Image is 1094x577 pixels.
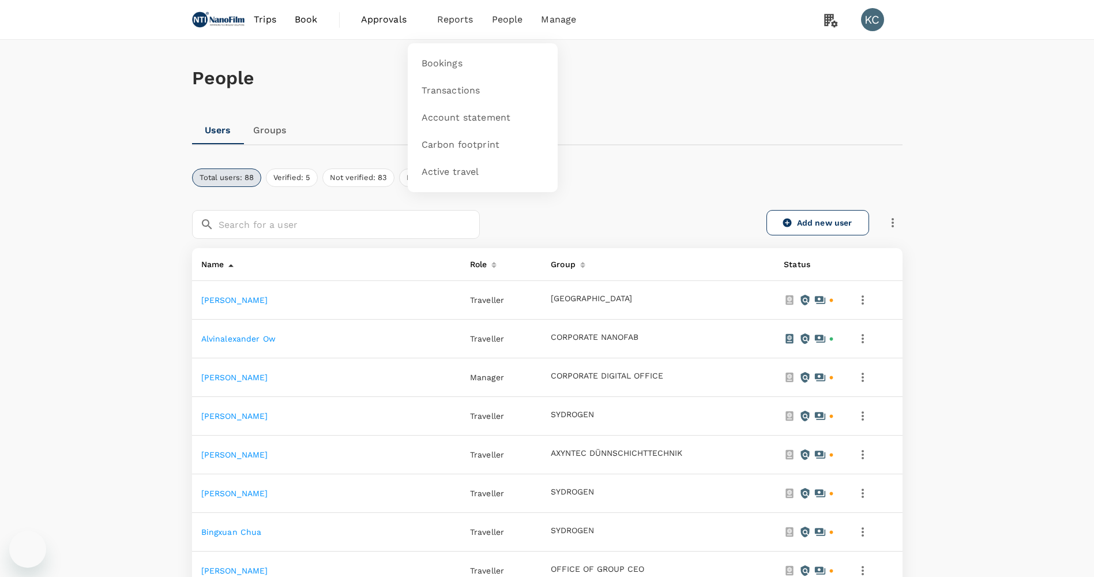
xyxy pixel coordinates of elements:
[415,104,551,132] a: Account statement
[201,527,262,537] a: Bingxuan Chua
[201,489,268,498] a: [PERSON_NAME]
[201,411,268,421] a: [PERSON_NAME]
[192,68,903,89] h1: People
[295,13,318,27] span: Book
[399,168,464,187] button: Deactivated: 1
[470,566,504,575] span: Traveller
[551,526,594,535] button: SYDROGEN
[197,253,224,271] div: Name
[192,117,244,144] a: Users
[244,117,296,144] a: Groups
[492,13,523,27] span: People
[415,132,551,159] a: Carbon footprint
[551,294,632,304] button: [GEOGRAPHIC_DATA]
[361,13,419,27] span: Approvals
[470,489,504,498] span: Traveller
[254,13,276,27] span: Trips
[465,253,487,271] div: Role
[201,334,276,343] a: Alvinalexander Ow
[201,295,268,305] a: [PERSON_NAME]
[415,159,551,186] a: Active travel
[470,295,504,305] span: Traveller
[422,166,479,179] span: Active travel
[219,210,480,239] input: Search for a user
[541,13,576,27] span: Manage
[470,373,504,382] span: Manager
[766,210,869,235] a: Add new user
[437,13,473,27] span: Reports
[415,77,551,104] a: Transactions
[266,168,318,187] button: Verified: 5
[192,168,261,187] button: Total users: 88
[201,450,268,459] a: [PERSON_NAME]
[470,527,504,537] span: Traveller
[861,8,884,31] div: KC
[192,7,245,32] img: NANOFILM TECHNOLOGIES INTERNATIONAL LIMITED
[551,565,644,574] button: OFFICE OF GROUP CEO
[551,488,594,497] button: SYDROGEN
[775,248,844,281] th: Status
[415,50,551,77] a: Bookings
[551,372,663,381] button: CORPORATE DIGITAL OFFICE
[470,450,504,459] span: Traveller
[201,566,268,575] a: [PERSON_NAME]
[551,333,638,342] button: CORPORATE NANOFAB
[9,531,46,568] iframe: Button to launch messaging window
[201,373,268,382] a: [PERSON_NAME]
[470,411,504,421] span: Traveller
[322,168,394,187] button: Not verified: 83
[546,253,576,271] div: Group
[422,138,499,152] span: Carbon footprint
[470,334,504,343] span: Traveller
[551,449,682,458] button: AXYNTEC DÜNNSCHICHTTECHNIK
[422,111,511,125] span: Account statement
[551,410,594,419] button: SYDROGEN
[422,57,463,70] span: Bookings
[422,84,480,98] span: Transactions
